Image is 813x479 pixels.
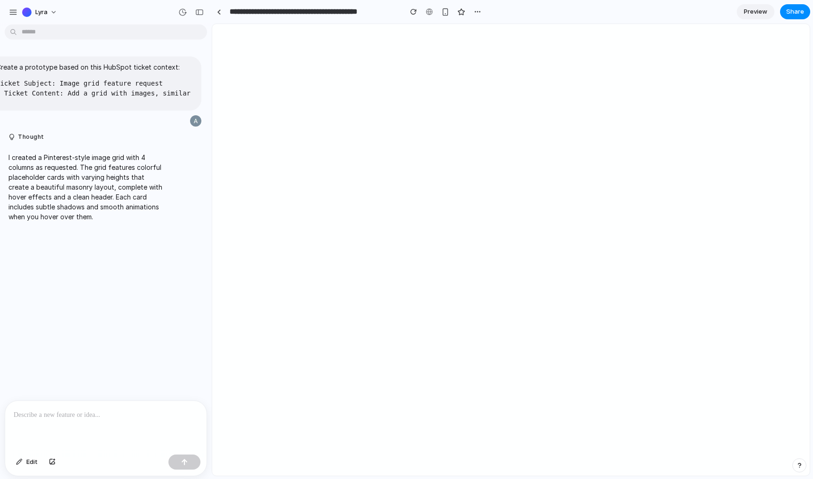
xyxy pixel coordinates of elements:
span: Edit [26,457,38,467]
button: Share [780,4,810,19]
a: Preview [737,4,774,19]
button: Edit [11,455,42,470]
button: Lyra [18,5,62,20]
p: I created a Pinterest-style image grid with 4 columns as requested. The grid features colorful pl... [8,152,166,222]
span: Preview [744,7,767,16]
span: Share [786,7,804,16]
span: Lyra [35,8,48,17]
